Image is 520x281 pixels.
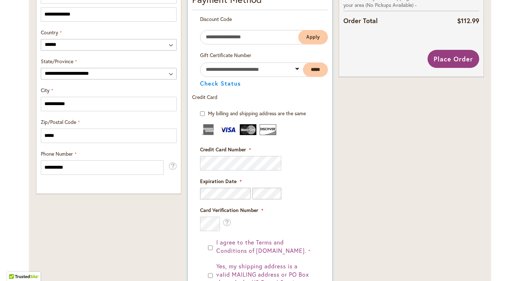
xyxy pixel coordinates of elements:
span: I agree to the Terms and Conditions of [DOMAIN_NAME]. [216,238,307,254]
span: Zip/Postal Code [41,118,76,125]
img: American Express [200,124,217,135]
button: Apply [298,30,328,44]
button: Check Status [200,81,241,86]
span: Credit Card Number [200,146,246,153]
span: Expiration Date [200,178,237,185]
span: My billing and shipping address are the same [208,110,306,117]
span: Apply [306,34,320,40]
span: State/Province [41,58,73,65]
iframe: Launch Accessibility Center [5,255,26,276]
img: Visa [220,124,237,135]
span: $112.99 [457,16,479,25]
span: Card Verification Number [200,207,258,213]
span: Phone Number [41,150,73,157]
strong: Order Total [343,15,378,26]
span: Credit Card [192,94,217,100]
img: MasterCard [240,124,256,135]
span: City [41,87,49,94]
span: Place Order [434,55,473,63]
span: Country [41,29,58,36]
img: Discover [260,124,276,135]
span: Discount Code [200,16,232,22]
span: Gift Certificate Number [200,52,251,59]
button: Place Order [428,50,479,68]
